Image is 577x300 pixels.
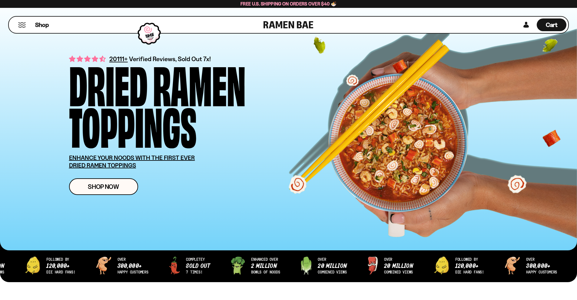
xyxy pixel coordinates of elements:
[69,104,197,145] div: Toppings
[88,183,119,190] span: Shop Now
[240,1,337,7] span: Free U.S. Shipping on Orders over $40 🍜
[18,22,26,28] button: Mobile Menu Trigger
[69,62,148,104] div: Dried
[35,21,49,29] span: Shop
[537,17,566,33] a: Cart
[69,154,195,169] u: ENHANCE YOUR NOODS WITH THE FIRST EVER DRIED RAMEN TOPPINGS
[35,18,49,31] a: Shop
[546,21,558,28] span: Cart
[153,62,246,104] div: Ramen
[69,178,138,195] a: Shop Now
